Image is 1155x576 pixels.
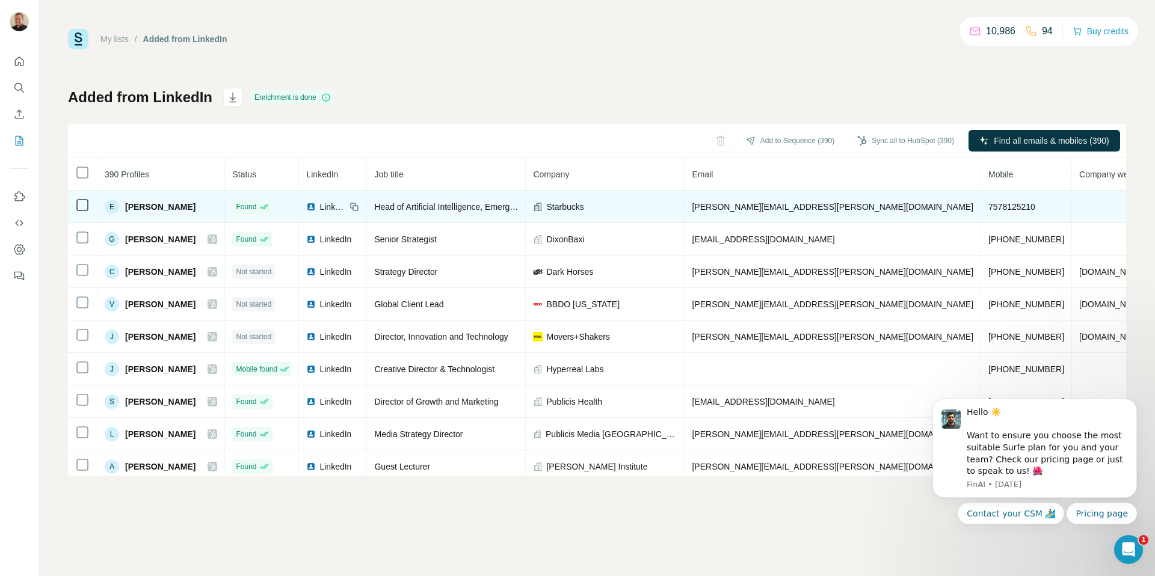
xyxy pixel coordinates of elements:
[105,394,119,409] div: S
[546,461,647,473] span: [PERSON_NAME] Institute
[692,332,973,342] span: [PERSON_NAME][EMAIL_ADDRESS][PERSON_NAME][DOMAIN_NAME]
[988,234,1064,244] span: [PHONE_NUMBER]
[105,362,119,376] div: J
[236,234,256,245] span: Found
[105,265,119,279] div: C
[1079,332,1147,342] span: [DOMAIN_NAME]
[692,202,973,212] span: [PERSON_NAME][EMAIL_ADDRESS][PERSON_NAME][DOMAIN_NAME]
[125,396,196,408] span: [PERSON_NAME]
[533,299,543,309] img: company-logo
[125,331,196,343] span: [PERSON_NAME]
[306,267,316,277] img: LinkedIn logo
[374,364,494,374] span: Creative Director & Technologist
[236,364,277,375] span: Mobile found
[236,299,271,310] span: Not started
[236,461,256,472] span: Found
[105,427,119,441] div: L
[546,233,584,245] span: DixonBaxi
[306,462,316,471] img: LinkedIn logo
[319,396,351,408] span: LinkedIn
[10,130,29,152] button: My lists
[319,363,351,375] span: LinkedIn
[251,90,334,105] div: Enrichment is done
[546,428,677,440] span: Publicis Media [GEOGRAPHIC_DATA]
[236,266,271,277] span: Not started
[10,265,29,287] button: Feedback
[988,332,1064,342] span: [PHONE_NUMBER]
[125,298,196,310] span: [PERSON_NAME]
[546,201,584,213] span: Starbucks
[988,299,1064,309] span: [PHONE_NUMBER]
[105,329,119,344] div: J
[10,212,29,234] button: Use Surfe API
[1073,23,1129,40] button: Buy credits
[1079,170,1146,179] span: Company website
[306,429,316,439] img: LinkedIn logo
[306,170,338,179] span: LinkedIn
[546,363,603,375] span: Hyperreal Labs
[10,103,29,125] button: Enrich CSV
[105,170,149,179] span: 390 Profiles
[319,331,351,343] span: LinkedIn
[692,429,973,439] span: [PERSON_NAME][EMAIL_ADDRESS][PERSON_NAME][DOMAIN_NAME]
[546,331,609,343] span: Movers+Shakers
[1114,535,1143,564] iframe: Intercom live chat
[1079,267,1147,277] span: [DOMAIN_NAME]
[374,332,508,342] span: Director, Innovation and Technology
[100,34,129,44] a: My lists
[105,232,119,247] div: G
[10,186,29,207] button: Use Surfe on LinkedIn
[125,428,196,440] span: [PERSON_NAME]
[988,170,1013,179] span: Mobile
[10,77,29,99] button: Search
[236,331,271,342] span: Not started
[374,234,437,244] span: Senior Strategist
[319,298,351,310] span: LinkedIn
[692,267,973,277] span: [PERSON_NAME][EMAIL_ADDRESS][PERSON_NAME][DOMAIN_NAME]
[232,170,256,179] span: Status
[68,29,88,49] img: Surfe Logo
[849,132,962,150] button: Sync all to HubSpot (390)
[125,266,196,278] span: [PERSON_NAME]
[692,397,834,406] span: [EMAIL_ADDRESS][DOMAIN_NAME]
[986,24,1015,38] p: 10,986
[319,461,351,473] span: LinkedIn
[306,234,316,244] img: LinkedIn logo
[68,88,212,107] h1: Added from LinkedIn
[105,200,119,214] div: E
[374,202,592,212] span: Head of Artificial Intelligence, Emerging Tech, & Innovation
[738,132,843,150] button: Add to Sequence (390)
[306,299,316,309] img: LinkedIn logo
[533,170,569,179] span: Company
[969,130,1120,152] button: Find all emails & mobiles (390)
[236,429,256,440] span: Found
[105,459,119,474] div: A
[319,201,346,213] span: LinkedIn
[374,170,403,179] span: Job title
[1139,535,1148,545] span: 1
[125,363,196,375] span: [PERSON_NAME]
[125,233,196,245] span: [PERSON_NAME]
[236,396,256,407] span: Found
[306,364,316,374] img: LinkedIn logo
[306,332,316,342] img: LinkedIn logo
[125,461,196,473] span: [PERSON_NAME]
[135,33,137,45] li: /
[1042,24,1053,38] p: 94
[692,462,973,471] span: [PERSON_NAME][EMAIL_ADDRESS][PERSON_NAME][DOMAIN_NAME]
[692,299,973,309] span: [PERSON_NAME][EMAIL_ADDRESS][PERSON_NAME][DOMAIN_NAME]
[374,299,443,309] span: Global Client Lead
[988,202,1035,212] span: 7578125210
[319,428,351,440] span: LinkedIn
[374,397,498,406] span: Director of Growth and Marketing
[988,267,1064,277] span: [PHONE_NUMBER]
[374,462,430,471] span: Guest Lecturer
[374,267,437,277] span: Strategy Director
